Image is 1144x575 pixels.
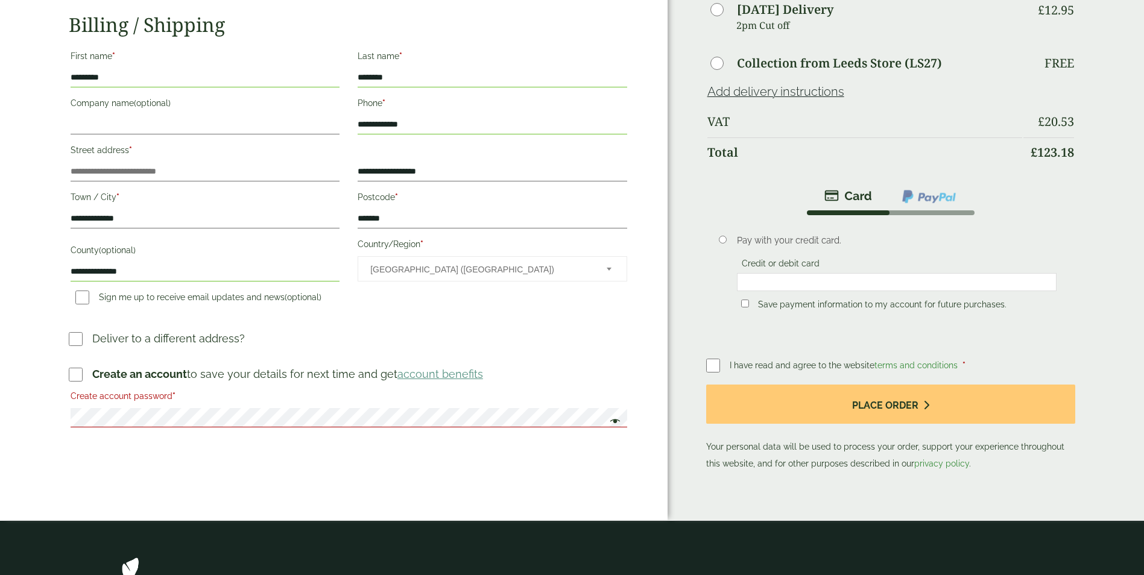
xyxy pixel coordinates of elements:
label: Town / City [71,189,340,209]
label: Save payment information to my account for future purchases. [753,300,1011,313]
abbr: required [395,192,398,202]
span: United Kingdom (UK) [370,257,590,282]
bdi: 123.18 [1031,144,1074,160]
img: stripe.png [824,189,872,203]
a: privacy policy [914,459,969,468]
p: Free [1044,56,1074,71]
abbr: required [116,192,119,202]
label: Company name [71,95,340,115]
span: £ [1038,2,1044,18]
abbr: required [129,145,132,155]
abbr: required [112,51,115,61]
button: Place order [706,385,1076,424]
img: ppcp-gateway.png [901,189,957,204]
abbr: required [399,51,402,61]
p: Your personal data will be used to process your order, support your experience throughout this we... [706,385,1076,472]
span: £ [1038,113,1044,130]
label: Sign me up to receive email updates and news [71,292,326,306]
span: I have read and agree to the website [730,360,960,370]
th: VAT [707,107,1023,136]
span: (optional) [285,292,321,302]
abbr: required [382,98,385,108]
th: Total [707,137,1023,167]
label: [DATE] Delivery [737,4,833,16]
bdi: 12.95 [1038,2,1074,18]
abbr: required [172,391,175,401]
strong: Create an account [92,368,187,380]
bdi: 20.53 [1038,113,1074,130]
p: to save your details for next time and get [92,366,483,382]
span: (optional) [134,98,171,108]
label: Credit or debit card [737,259,824,272]
span: Country/Region [358,256,627,281]
abbr: required [420,239,423,249]
abbr: required [962,360,965,370]
a: account benefits [397,368,483,380]
label: Collection from Leeds Store (LS27) [737,57,942,69]
label: Postcode [358,189,627,209]
p: 2pm Cut off [736,16,1023,34]
label: Phone [358,95,627,115]
label: Create account password [71,388,627,408]
a: terms and conditions [874,360,958,370]
span: £ [1031,144,1037,160]
span: (optional) [99,245,136,255]
label: Last name [358,48,627,68]
p: Deliver to a different address? [92,330,245,347]
label: First name [71,48,340,68]
input: Sign me up to receive email updates and news(optional) [75,291,89,304]
label: Country/Region [358,236,627,256]
a: Add delivery instructions [707,84,844,99]
label: Street address [71,142,340,162]
p: Pay with your credit card. [737,234,1057,247]
h2: Billing / Shipping [69,13,629,36]
iframe: Secure card payment input frame [741,277,1053,287]
label: County [71,242,340,262]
